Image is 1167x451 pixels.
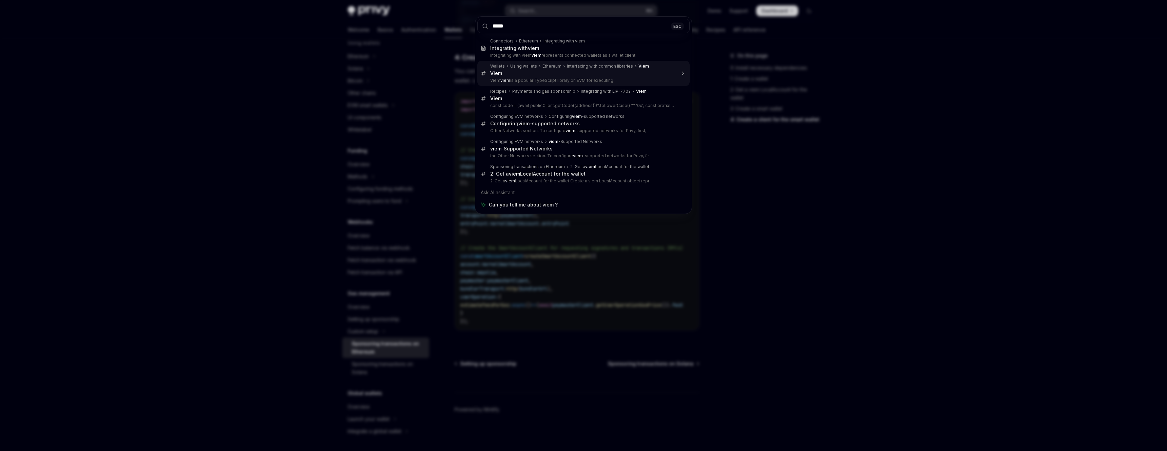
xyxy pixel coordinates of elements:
[490,146,501,151] b: viem
[490,153,675,159] p: the Other Networks section. To configure -supported networks for Privy, fir
[549,139,602,144] div: -Supported Networks
[585,164,595,169] b: viem
[542,64,561,69] div: Ethereum
[490,114,543,119] div: Configuring EVM networks
[510,64,537,69] div: Using wallets
[490,146,553,152] div: -Supported Networks
[531,53,541,58] b: Viem
[570,164,649,169] div: 2: Get a LocalAccount for the wallet
[490,38,514,44] div: Connectors
[505,178,515,183] b: viem
[512,89,575,94] div: Payments and gas sponsorship
[528,45,539,51] b: viem
[490,64,505,69] div: Wallets
[490,78,675,83] p: Viem is a popular TypeScript library on EVM for executing
[549,139,558,144] b: viem
[490,70,502,76] b: Viem
[572,114,582,119] b: viem
[490,139,543,144] div: Configuring EVM networks
[490,45,539,51] div: Integrating with
[566,128,575,133] b: viem
[490,89,507,94] div: Recipes
[490,121,580,127] div: Configuring -supported networks
[489,201,558,208] span: Can you tell me about viem ?
[549,114,625,119] div: Configuring -supported networks
[490,103,675,108] p: const code = (await publicClient.getCode({address}))?.toLowerCase() ?? '0x'; const prefixIndex = co
[509,171,520,177] b: viem
[477,186,690,199] div: Ask AI assistant
[573,153,583,158] b: viem
[581,89,631,94] div: Integrating with EIP-7702
[490,171,586,177] div: 2: Get a LocalAccount for the wallet
[567,64,633,69] div: Interfacing with common libraries
[490,95,502,101] b: Viem
[490,164,565,169] div: Sponsoring transactions on Ethereum
[490,178,675,184] p: 2: Get a LocalAccount for the wallet Create a viem LocalAccount object repr
[636,89,647,94] b: Viem
[518,121,530,126] b: viem
[543,38,585,44] div: Integrating with viem
[519,38,538,44] div: Ethereum
[500,78,510,83] b: viem
[490,128,675,133] p: Other Networks section. To configure -supported networks for Privy, first,
[638,64,649,69] b: Viem
[671,22,684,30] div: ESC
[490,53,675,58] p: Integrating with viem represents connected wallets as a wallet client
